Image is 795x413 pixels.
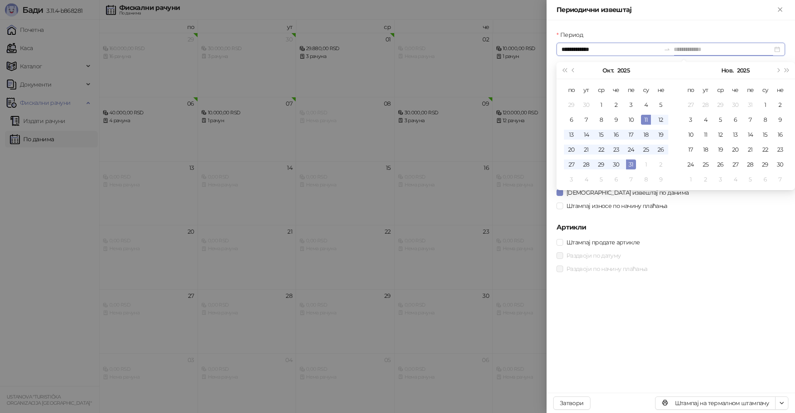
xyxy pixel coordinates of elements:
[698,142,713,157] td: 2025-11-18
[563,188,692,197] span: [DEMOGRAPHIC_DATA] извештај по данима
[686,130,696,140] div: 10
[743,82,758,97] th: пе
[626,115,636,125] div: 10
[609,112,624,127] td: 2025-10-09
[701,100,711,110] div: 28
[624,112,638,127] td: 2025-10-10
[745,130,755,140] div: 14
[563,251,624,260] span: Раздвоји по датуму
[745,145,755,155] div: 21
[609,157,624,172] td: 2025-10-30
[773,142,788,157] td: 2025-11-23
[745,115,755,125] div: 7
[758,112,773,127] td: 2025-11-08
[626,159,636,169] div: 31
[760,159,770,169] div: 29
[701,115,711,125] div: 4
[556,30,588,39] label: Период
[773,172,788,187] td: 2025-12-07
[581,174,591,184] div: 4
[611,145,621,155] div: 23
[656,145,666,155] div: 26
[579,97,594,112] td: 2025-09-30
[683,82,698,97] th: по
[698,97,713,112] td: 2025-10-28
[596,145,606,155] div: 22
[715,174,725,184] div: 3
[566,159,576,169] div: 27
[745,174,755,184] div: 5
[594,172,609,187] td: 2025-11-05
[566,100,576,110] div: 29
[713,97,728,112] td: 2025-10-29
[561,45,660,54] input: Период
[624,142,638,157] td: 2025-10-24
[715,130,725,140] div: 12
[641,145,651,155] div: 25
[602,62,614,79] button: Изабери месец
[760,145,770,155] div: 22
[566,174,576,184] div: 3
[728,82,743,97] th: че
[596,174,606,184] div: 5
[596,100,606,110] div: 1
[743,97,758,112] td: 2025-10-31
[656,100,666,110] div: 5
[686,145,696,155] div: 17
[581,115,591,125] div: 7
[728,97,743,112] td: 2025-10-30
[743,172,758,187] td: 2025-12-05
[730,115,740,125] div: 6
[611,174,621,184] div: 6
[638,142,653,157] td: 2025-10-25
[713,172,728,187] td: 2025-12-03
[611,159,621,169] div: 30
[653,112,668,127] td: 2025-10-12
[564,127,579,142] td: 2025-10-13
[775,5,785,15] button: Close
[653,157,668,172] td: 2025-11-02
[758,82,773,97] th: су
[686,159,696,169] div: 24
[653,82,668,97] th: не
[713,82,728,97] th: ср
[758,127,773,142] td: 2025-11-15
[701,145,711,155] div: 18
[611,100,621,110] div: 2
[758,97,773,112] td: 2025-11-01
[698,172,713,187] td: 2025-12-02
[596,115,606,125] div: 8
[664,46,670,53] span: to
[638,157,653,172] td: 2025-11-01
[713,157,728,172] td: 2025-11-26
[728,127,743,142] td: 2025-11-13
[609,97,624,112] td: 2025-10-02
[737,62,749,79] button: Изабери годину
[698,82,713,97] th: ут
[715,115,725,125] div: 5
[775,159,785,169] div: 30
[641,100,651,110] div: 4
[581,130,591,140] div: 14
[715,145,725,155] div: 19
[730,159,740,169] div: 27
[566,145,576,155] div: 20
[556,222,785,232] h5: Артикли
[653,172,668,187] td: 2025-11-09
[728,157,743,172] td: 2025-11-27
[566,115,576,125] div: 6
[641,159,651,169] div: 1
[609,142,624,157] td: 2025-10-23
[775,174,785,184] div: 7
[594,112,609,127] td: 2025-10-08
[721,62,733,79] button: Изабери месец
[683,172,698,187] td: 2025-12-01
[728,172,743,187] td: 2025-12-04
[773,127,788,142] td: 2025-11-16
[701,174,711,184] div: 2
[683,97,698,112] td: 2025-10-27
[641,115,651,125] div: 11
[624,172,638,187] td: 2025-11-07
[728,112,743,127] td: 2025-11-06
[683,127,698,142] td: 2025-11-10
